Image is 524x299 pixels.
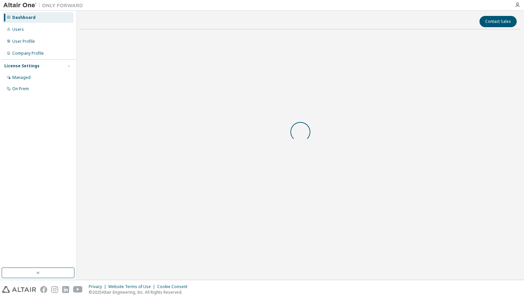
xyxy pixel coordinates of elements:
img: youtube.svg [73,286,83,293]
button: Contact Sales [479,16,517,27]
img: linkedin.svg [62,286,69,293]
div: License Settings [4,63,40,69]
div: Company Profile [12,51,44,56]
img: instagram.svg [51,286,58,293]
div: Cookie Consent [157,284,191,289]
p: © 2025 Altair Engineering, Inc. All Rights Reserved. [89,289,191,295]
img: facebook.svg [40,286,47,293]
div: Dashboard [12,15,36,20]
div: Privacy [89,284,108,289]
div: On Prem [12,86,29,91]
div: Users [12,27,24,32]
img: Altair One [3,2,86,9]
img: altair_logo.svg [2,286,36,293]
div: User Profile [12,39,35,44]
div: Managed [12,75,31,80]
div: Website Terms of Use [108,284,157,289]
